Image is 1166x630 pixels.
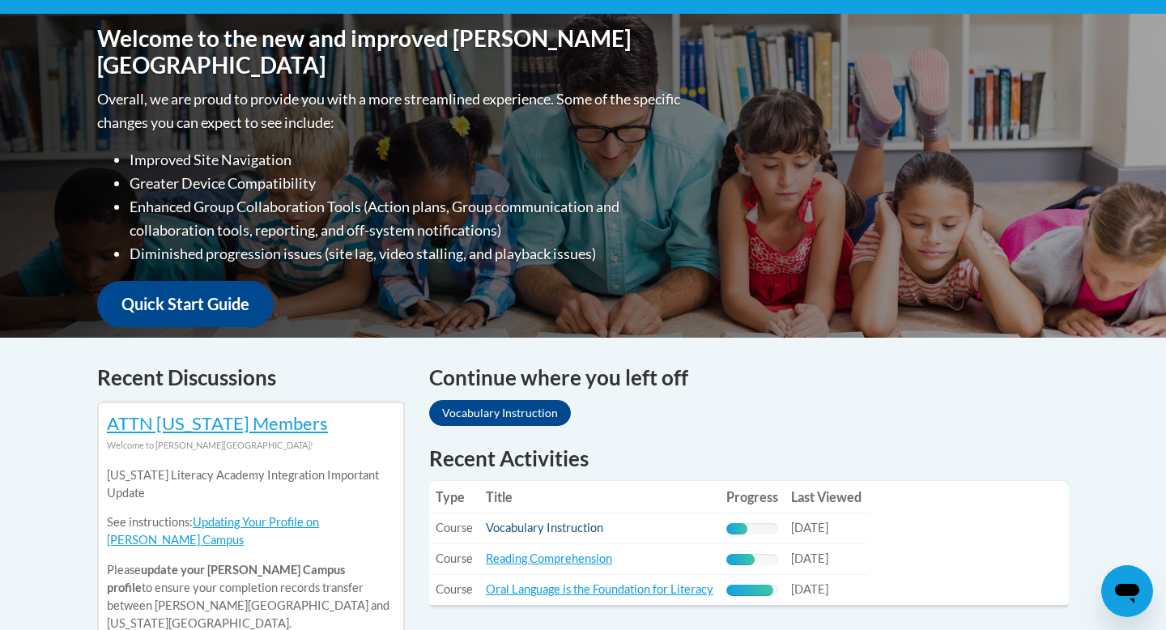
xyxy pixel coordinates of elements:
span: Course [436,582,473,596]
li: Enhanced Group Collaboration Tools (Action plans, Group communication and collaboration tools, re... [130,195,684,242]
p: [US_STATE] Literacy Academy Integration Important Update [107,466,395,502]
span: [DATE] [791,521,828,534]
div: Progress, % [726,523,747,534]
div: Progress, % [726,585,773,596]
a: Oral Language is the Foundation for Literacy [486,582,713,596]
h1: Recent Activities [429,444,1069,473]
a: Reading Comprehension [486,551,612,565]
iframe: Button to launch messaging window [1101,565,1153,617]
b: update your [PERSON_NAME] Campus profile [107,563,345,594]
span: Course [436,521,473,534]
li: Improved Site Navigation [130,148,684,172]
li: Diminished progression issues (site lag, video stalling, and playback issues) [130,242,684,266]
th: Title [479,481,720,513]
th: Last Viewed [785,481,868,513]
a: ATTN [US_STATE] Members [107,412,328,434]
a: Vocabulary Instruction [486,521,603,534]
span: Course [436,551,473,565]
th: Progress [720,481,785,513]
a: Quick Start Guide [97,281,274,327]
h1: Welcome to the new and improved [PERSON_NAME][GEOGRAPHIC_DATA] [97,25,684,79]
h4: Continue where you left off [429,362,1069,394]
th: Type [429,481,479,513]
div: Progress, % [726,554,755,565]
h4: Recent Discussions [97,362,405,394]
span: [DATE] [791,551,828,565]
a: Vocabulary Instruction [429,400,571,426]
li: Greater Device Compatibility [130,172,684,195]
a: Updating Your Profile on [PERSON_NAME] Campus [107,515,319,547]
div: Welcome to [PERSON_NAME][GEOGRAPHIC_DATA]! [107,436,395,454]
span: [DATE] [791,582,828,596]
p: Overall, we are proud to provide you with a more streamlined experience. Some of the specific cha... [97,87,684,134]
p: See instructions: [107,513,395,549]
